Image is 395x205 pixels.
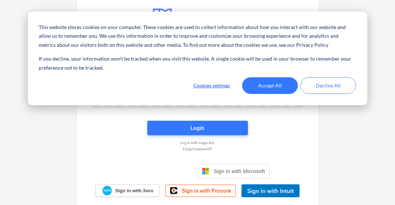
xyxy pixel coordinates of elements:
[95,184,160,197] a: Sign in with Xero
[184,77,240,94] button: Cookies settings
[89,140,306,145] a: Log in with magic link
[28,12,367,105] div: Cookie banner
[122,163,195,179] iframe: Sign in with Google Button
[359,170,395,205] iframe: Chat Widget
[301,77,356,94] button: Decline All
[89,147,306,151] a: Forgot password?
[115,188,153,194] span: Sign in with Xero
[214,168,265,174] span: Sign in with Microsoft
[182,188,231,194] span: Sign in with Procore
[147,121,248,135] button: Login
[165,185,236,197] a: Sign in with Procore
[102,186,112,196] img: Xero logo
[202,168,209,175] img: Microsoft logo
[242,77,298,94] button: Accept All
[39,54,356,72] p: If you decline, your information won’t be tracked when you visit this website. A single cookie wi...
[39,23,356,50] p: This website stores cookies on your computer. These cookies are used to collect information about...
[191,123,205,133] div: Login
